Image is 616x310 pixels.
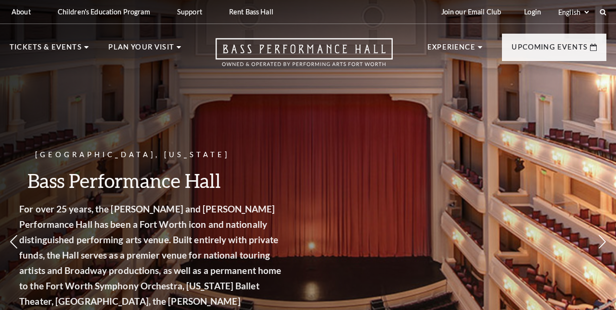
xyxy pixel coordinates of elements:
p: Experience [427,41,475,59]
p: Plan Your Visit [108,41,174,59]
p: [GEOGRAPHIC_DATA], [US_STATE] [38,149,303,161]
h3: Bass Performance Hall [38,168,303,193]
p: Children's Education Program [58,8,150,16]
p: Upcoming Events [512,41,588,59]
p: About [12,8,31,16]
p: Support [177,8,202,16]
select: Select: [556,8,590,17]
p: Tickets & Events [10,41,82,59]
p: Rent Bass Hall [229,8,273,16]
